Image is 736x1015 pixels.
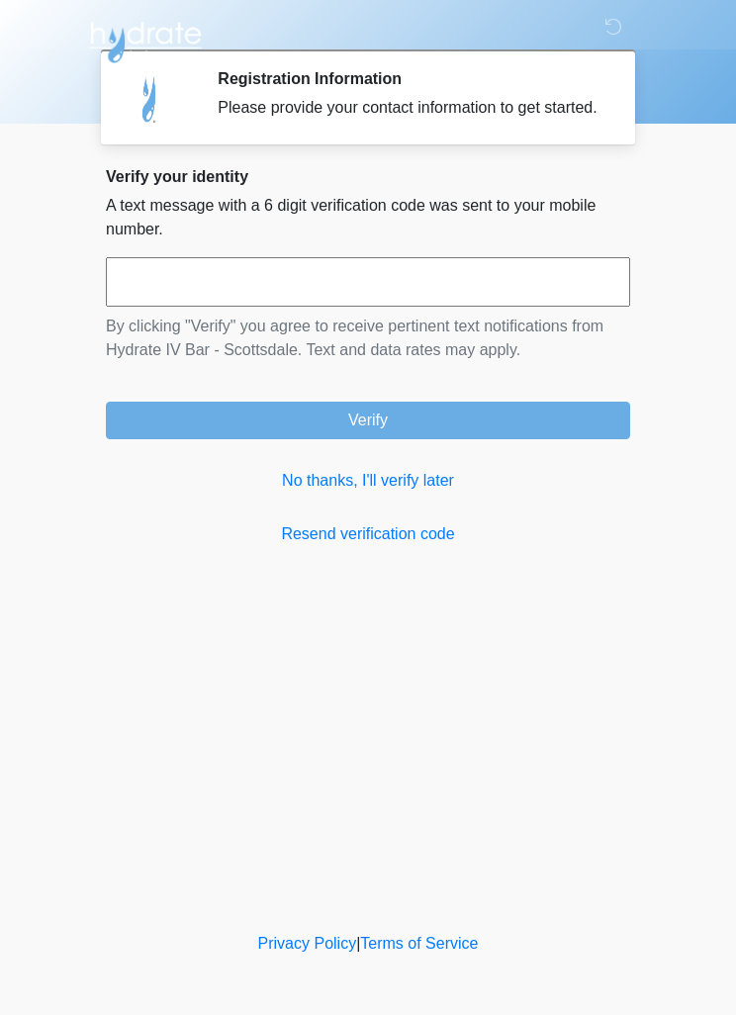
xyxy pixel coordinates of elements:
a: Resend verification code [106,522,630,546]
img: Hydrate IV Bar - Scottsdale Logo [86,15,205,64]
a: Privacy Policy [258,935,357,952]
a: No thanks, I'll verify later [106,469,630,493]
h2: Verify your identity [106,167,630,186]
button: Verify [106,402,630,439]
div: Please provide your contact information to get started. [218,96,600,120]
p: A text message with a 6 digit verification code was sent to your mobile number. [106,194,630,241]
a: | [356,935,360,952]
a: Terms of Service [360,935,478,952]
img: Agent Avatar [121,69,180,129]
p: By clicking "Verify" you agree to receive pertinent text notifications from Hydrate IV Bar - Scot... [106,315,630,362]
